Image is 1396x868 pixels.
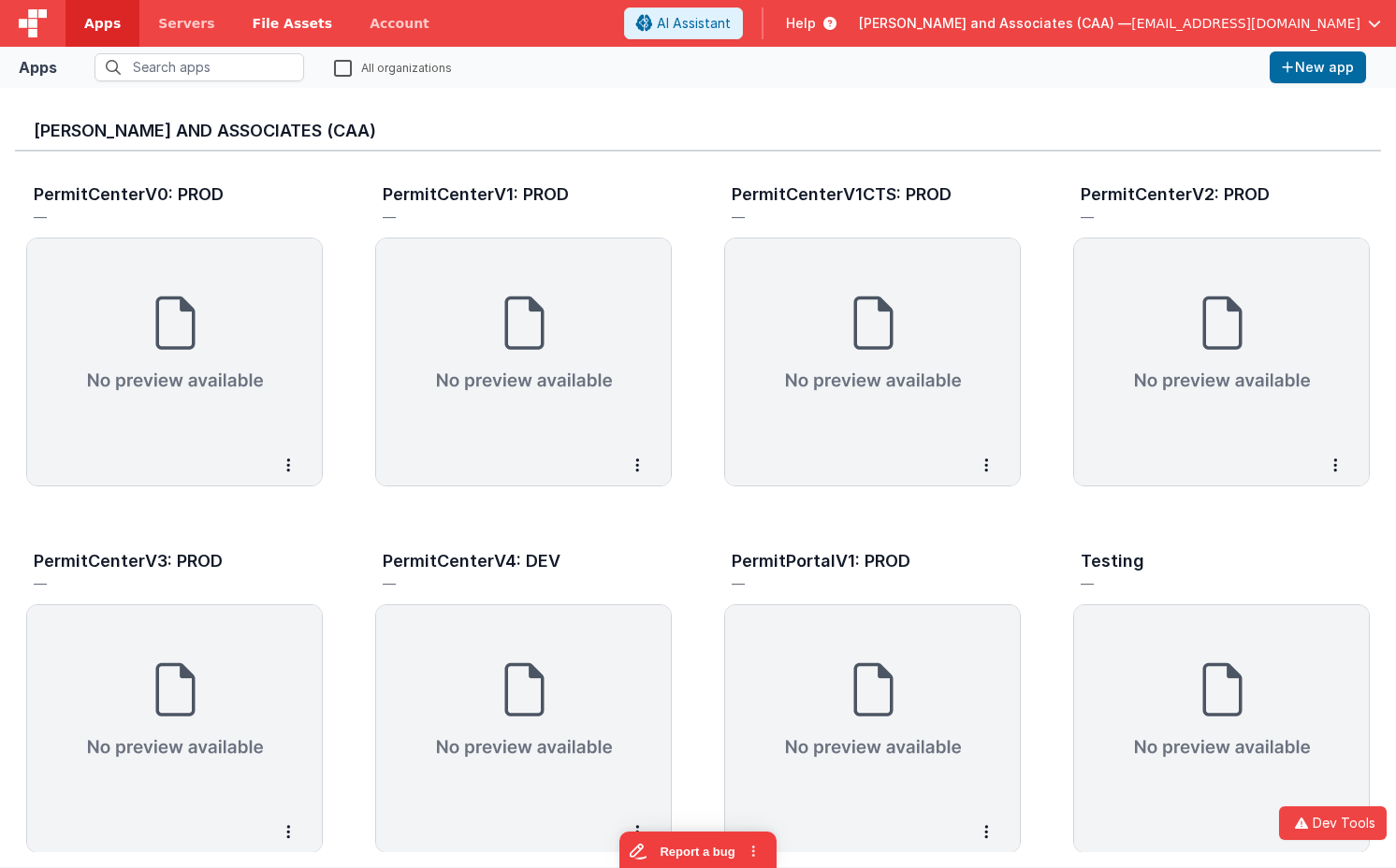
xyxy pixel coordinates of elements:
[34,576,276,590] h5: —
[786,14,816,33] span: Help
[95,53,304,81] input: Search apps
[859,14,1131,33] span: [PERSON_NAME] and Associates (CAA) —
[1081,552,1144,571] h3: Testing
[34,210,276,224] h5: —
[1279,806,1387,840] button: Dev Tools
[383,552,560,571] h3: PermitCenterV4: DEV
[84,14,121,33] span: Apps
[732,576,974,590] h5: —
[383,185,569,204] h3: PermitCenterV1: PROD
[657,14,731,33] span: AI Assistant
[732,185,952,204] h3: PermitCenterV1CTS: PROD
[1131,14,1360,33] span: [EMAIL_ADDRESS][DOMAIN_NAME]
[1081,185,1270,204] h3: PermitCenterV2: PROD
[253,14,333,33] span: File Assets
[1081,576,1323,590] h5: —
[34,185,224,204] h3: PermitCenterV0: PROD
[624,7,743,39] button: AI Assistant
[1270,51,1366,83] button: New app
[334,58,452,76] label: All organizations
[732,210,974,224] h5: —
[732,552,910,571] h3: PermitPortalV1: PROD
[34,552,223,571] h3: PermitCenterV3: PROD
[19,56,57,79] div: Apps
[859,14,1381,33] button: [PERSON_NAME] and Associates (CAA) — [EMAIL_ADDRESS][DOMAIN_NAME]
[34,122,1362,140] h3: [PERSON_NAME] and Associates (CAA)
[158,14,214,33] span: Servers
[383,576,625,590] h5: —
[383,210,625,224] h5: —
[1081,210,1323,224] h5: —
